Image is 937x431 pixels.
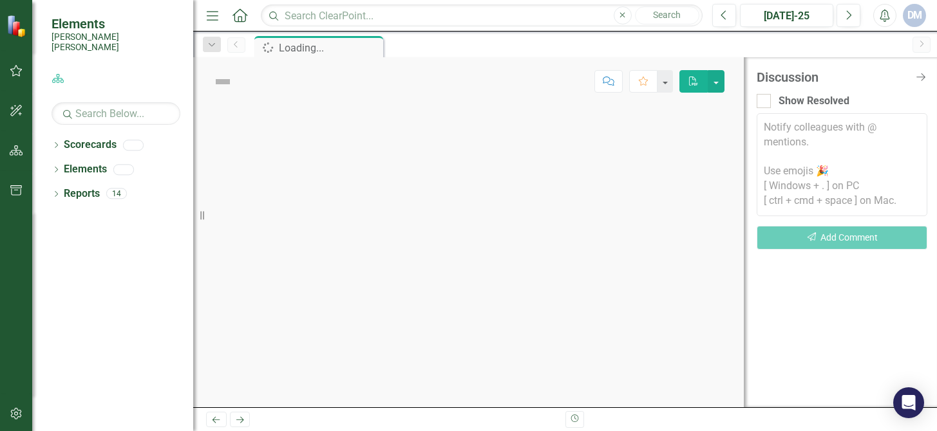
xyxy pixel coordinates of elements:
[52,32,180,53] small: [PERSON_NAME] [PERSON_NAME]
[635,6,699,24] button: Search
[52,16,180,32] span: Elements
[64,162,107,177] a: Elements
[779,94,849,109] div: Show Resolved
[52,102,180,125] input: Search Below...
[279,40,380,56] div: Loading...
[757,70,908,84] div: Discussion
[64,138,117,152] a: Scorecards
[653,10,681,20] span: Search
[744,8,829,24] div: [DATE]-25
[106,188,127,199] div: 14
[213,71,233,92] img: Not Defined
[893,387,924,418] div: Open Intercom Messenger
[6,15,29,37] img: ClearPoint Strategy
[757,226,927,250] button: Add Comment
[261,5,702,27] input: Search ClearPoint...
[64,187,100,201] a: Reports
[740,4,834,27] button: [DATE]-25
[903,4,926,27] button: DM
